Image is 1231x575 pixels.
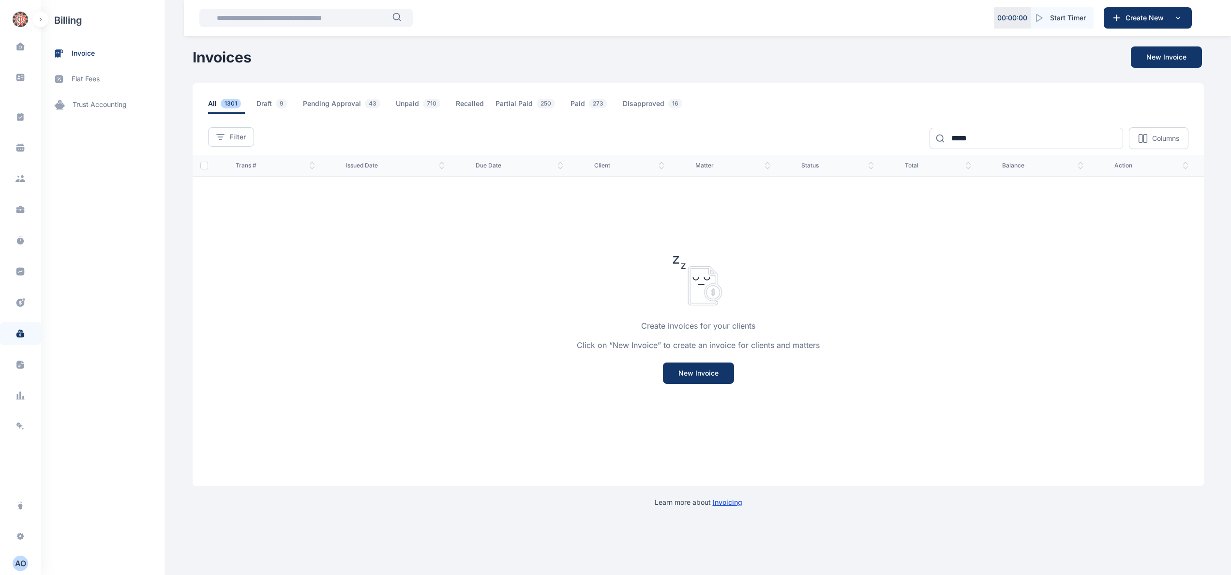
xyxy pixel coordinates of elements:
span: total [905,162,971,169]
a: Draft9 [256,99,303,114]
a: Partial Paid250 [495,99,570,114]
button: Create New [1104,7,1192,29]
span: Trans # [236,162,315,169]
a: Invoicing [713,498,742,506]
p: Learn more about [655,498,742,507]
p: Create invoices for your clients [641,320,755,332]
a: Recalled [456,99,495,114]
span: Draft [256,99,291,114]
span: issued date [346,162,445,169]
span: client [594,162,664,169]
p: Click on “New Invoice” to create an invoice for clients and matters [577,339,820,351]
span: Matter [695,162,770,169]
span: trust accounting [73,100,127,110]
span: 273 [589,99,607,108]
span: Due Date [476,162,563,169]
span: status [801,162,874,169]
a: Paid273 [570,99,623,114]
span: Disapproved [623,99,686,114]
span: Paid [570,99,611,114]
span: All [208,99,245,114]
span: 250 [537,99,555,108]
span: Recalled [456,99,484,114]
span: 43 [365,99,380,108]
a: Disapproved16 [623,99,698,114]
span: 1301 [221,99,241,108]
button: New Invoice [663,363,734,384]
span: 9 [276,99,287,108]
span: flat fees [72,74,100,84]
h1: Invoices [193,48,252,66]
button: New Invoice [1131,46,1202,68]
span: Pending Approval [303,99,384,114]
a: All1301 [208,99,256,114]
span: invoice [72,48,95,59]
span: 710 [423,99,440,108]
p: 00 : 00 : 00 [997,13,1027,23]
a: invoice [41,41,165,66]
button: Filter [208,127,254,147]
div: A O [13,558,28,569]
span: Start Timer [1050,13,1086,23]
span: Partial Paid [495,99,559,114]
p: Columns [1152,134,1179,143]
a: flat fees [41,66,165,92]
a: trust accounting [41,92,165,118]
button: Columns [1129,127,1188,149]
a: Pending Approval43 [303,99,396,114]
a: Unpaid710 [396,99,456,114]
button: Start Timer [1031,7,1094,29]
span: Filter [229,132,246,142]
button: AO [6,556,35,571]
span: Create New [1122,13,1172,23]
span: 16 [668,99,682,108]
span: action [1114,162,1188,169]
button: AO [13,556,28,571]
span: balance [1002,162,1084,169]
span: Unpaid [396,99,444,114]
